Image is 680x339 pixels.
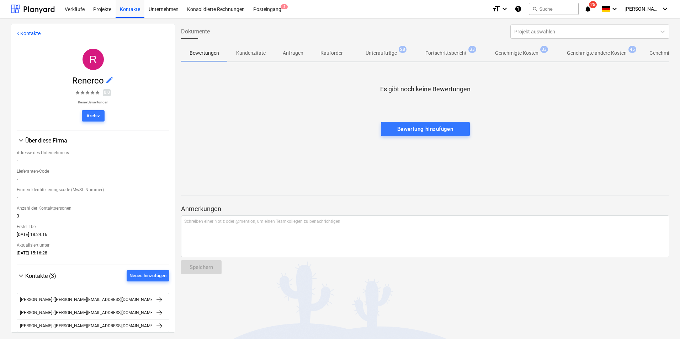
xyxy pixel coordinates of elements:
[281,4,288,9] span: 2
[589,1,597,8] span: 25
[584,5,591,13] i: notifications
[17,177,169,184] div: -
[236,49,266,57] p: Kundenzitate
[20,297,155,302] div: [PERSON_NAME] ([PERSON_NAME][EMAIL_ADDRESS][DOMAIN_NAME])
[190,49,219,57] p: Bewertungen
[75,88,80,97] span: ★
[17,145,169,258] div: Über diese Firma
[644,305,680,339] iframe: Chat Widget
[610,5,619,13] i: keyboard_arrow_down
[628,46,636,53] span: 45
[381,122,470,136] button: Bewertung hinzufügen
[25,137,169,144] div: Über diese Firma
[492,5,500,13] i: format_size
[625,6,660,12] span: [PERSON_NAME]
[17,136,25,145] span: keyboard_arrow_down
[468,46,476,53] span: 33
[17,166,169,177] div: Lieferanten-Code
[181,205,669,213] p: Anmerkungen
[283,49,303,57] p: Anfragen
[644,305,680,339] div: Chat-Widget
[17,184,169,195] div: Firmen-Identifizierungscode (MwSt.-Nummer)
[661,5,669,13] i: keyboard_arrow_down
[529,3,579,15] button: Suche
[515,5,522,13] i: Wissensbasis
[20,323,155,328] div: [PERSON_NAME] ([PERSON_NAME][EMAIL_ADDRESS][DOMAIN_NAME])
[20,310,155,315] div: [PERSON_NAME] ([PERSON_NAME][EMAIL_ADDRESS][DOMAIN_NAME])
[105,76,114,84] span: edit
[17,232,169,240] div: [DATE] 18:24:16
[366,49,397,57] p: Unteraufträge
[17,158,169,166] div: -
[17,221,169,232] div: Erstellt bei
[80,88,85,97] span: ★
[181,27,210,36] span: Dokumente
[17,195,169,203] div: -
[17,271,25,280] span: keyboard_arrow_down
[380,85,471,93] p: Es gibt noch keine Bewertungen
[103,89,111,96] span: 0.0
[72,76,105,86] span: Renerco
[89,53,97,65] span: R
[75,100,111,104] p: Keine Bewertungen
[399,46,407,53] span: 28
[500,5,509,13] i: keyboard_arrow_down
[495,49,538,57] p: Genehmigte Kosten
[17,203,169,214] div: Anzahl der Kontaktpersonen
[129,272,166,280] div: Neues hinzufügen
[86,112,100,120] div: Archiv
[17,214,169,221] div: 3
[17,147,169,158] div: Adresse des Unternehmens
[567,49,627,57] p: Genehmigte andere Kosten
[95,88,100,97] span: ★
[83,49,104,70] div: Renerco
[540,46,548,53] span: 33
[425,49,467,57] p: Fortschrittsbericht
[17,270,169,281] div: Kontakte (3)Neues hinzufügen
[397,124,453,134] div: Bewertung hinzufügen
[85,88,90,97] span: ★
[25,273,56,279] span: Kontakte (3)
[532,6,538,12] span: search
[320,49,343,57] p: Kauforder
[17,251,169,258] div: [DATE] 15:16:28
[17,136,169,145] div: Über diese Firma
[82,110,105,122] button: Archiv
[90,88,95,97] span: ★
[17,31,41,36] a: < Kontakte
[127,270,169,281] button: Neues hinzufügen
[17,240,169,251] div: Aktualisiert unter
